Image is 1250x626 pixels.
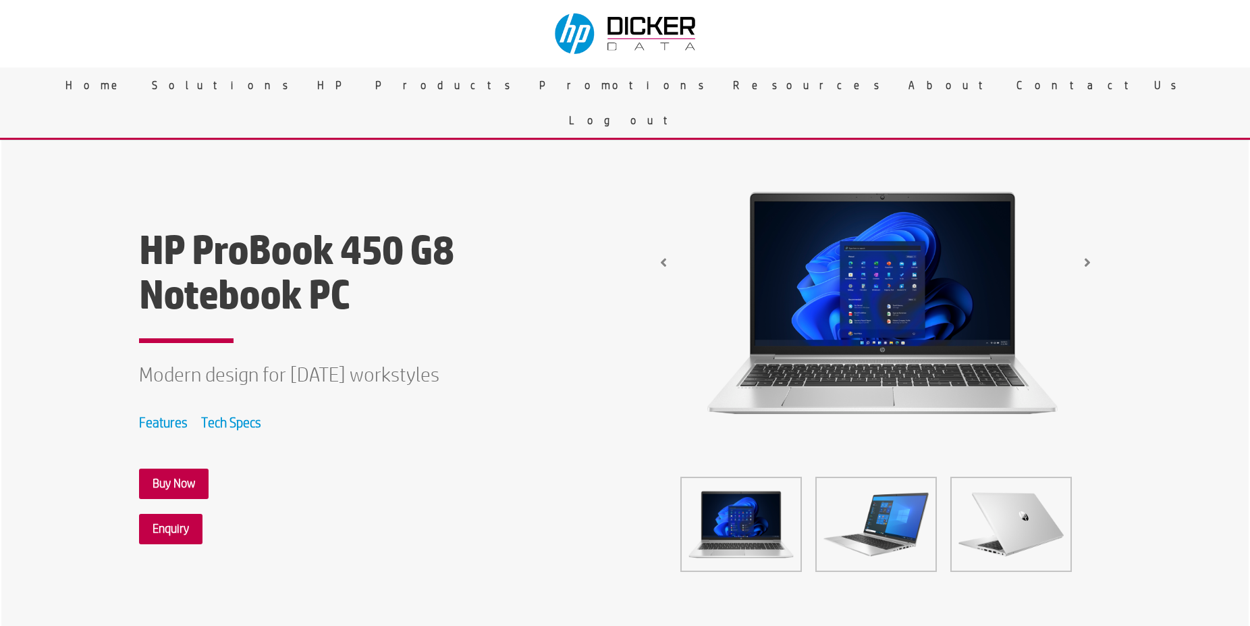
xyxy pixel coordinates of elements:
[958,485,1064,564] img: 1647314591_6230069fedbf9.jpg
[529,68,723,103] a: Promotions
[688,485,794,564] img: 1647314587_6230069bdd266.jpg
[139,363,610,386] p: Modern design for [DATE] workstyles
[307,68,529,103] a: HP Products
[547,7,706,61] img: Dicker Data & HP
[823,485,929,564] img: 1647314589_6230069d14efb.jpg
[142,68,307,103] a: Solutions
[559,103,691,138] a: Logout
[723,68,898,103] a: Resources
[201,414,261,430] a: Tech Specs
[139,414,188,430] a: Features
[55,68,142,103] a: Home
[139,514,202,544] a: Enquiry
[1006,68,1195,103] a: Contact Us
[139,469,209,499] a: Buy Now
[707,172,1058,434] img: 1647314587_6230069bdd266.jpg
[898,68,1006,103] a: About
[139,228,610,323] h1: HP ProBook 450 G8 Notebook PC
